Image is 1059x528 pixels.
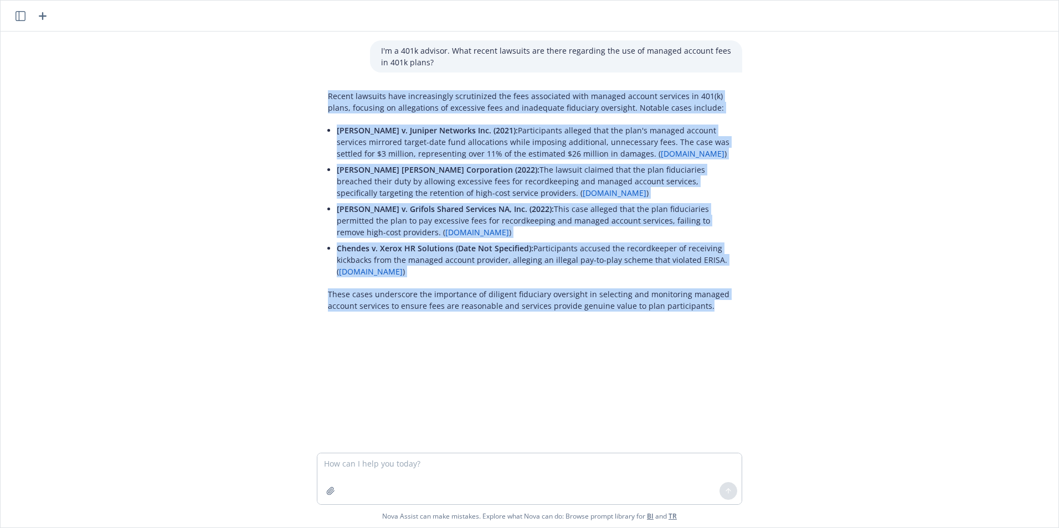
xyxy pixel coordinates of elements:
[381,45,731,68] p: I'm a 401k advisor. What recent lawsuits are there regarding the use of managed account fees in 4...
[445,227,509,237] a: [DOMAIN_NAME]
[669,511,677,521] a: TR
[337,203,731,238] p: This case alleged that the plan fiduciaries permitted the plan to pay excessive fees for recordke...
[328,288,731,312] p: These cases underscore the importance of diligent fiduciary oversight in selecting and monitoring...
[647,511,654,521] a: BI
[337,125,518,136] span: [PERSON_NAME] v. Juniper Networks Inc. (2021):
[337,125,731,159] p: Participants alleged that the plan's managed account services mirrored target-date fund allocatio...
[337,164,731,199] p: The lawsuit claimed that the plan fiduciaries breached their duty by allowing excessive fees for ...
[337,242,731,277] p: Participants accused the recordkeeper of receiving kickbacks from the managed account provider, a...
[337,204,554,214] span: [PERSON_NAME] v. Grifols Shared Services NA, Inc. (2022):
[583,188,646,198] a: [DOMAIN_NAME]
[5,505,1054,527] span: Nova Assist can make mistakes. Explore what Nova can do: Browse prompt library for and
[337,164,539,175] span: [PERSON_NAME] [PERSON_NAME] Corporation (2022):
[328,90,731,113] p: Recent lawsuits have increasingly scrutinized the fees associated with managed account services i...
[339,266,403,277] a: [DOMAIN_NAME]
[661,148,724,159] a: [DOMAIN_NAME]
[337,243,533,253] span: Chendes v. Xerox HR Solutions (Date Not Specified):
